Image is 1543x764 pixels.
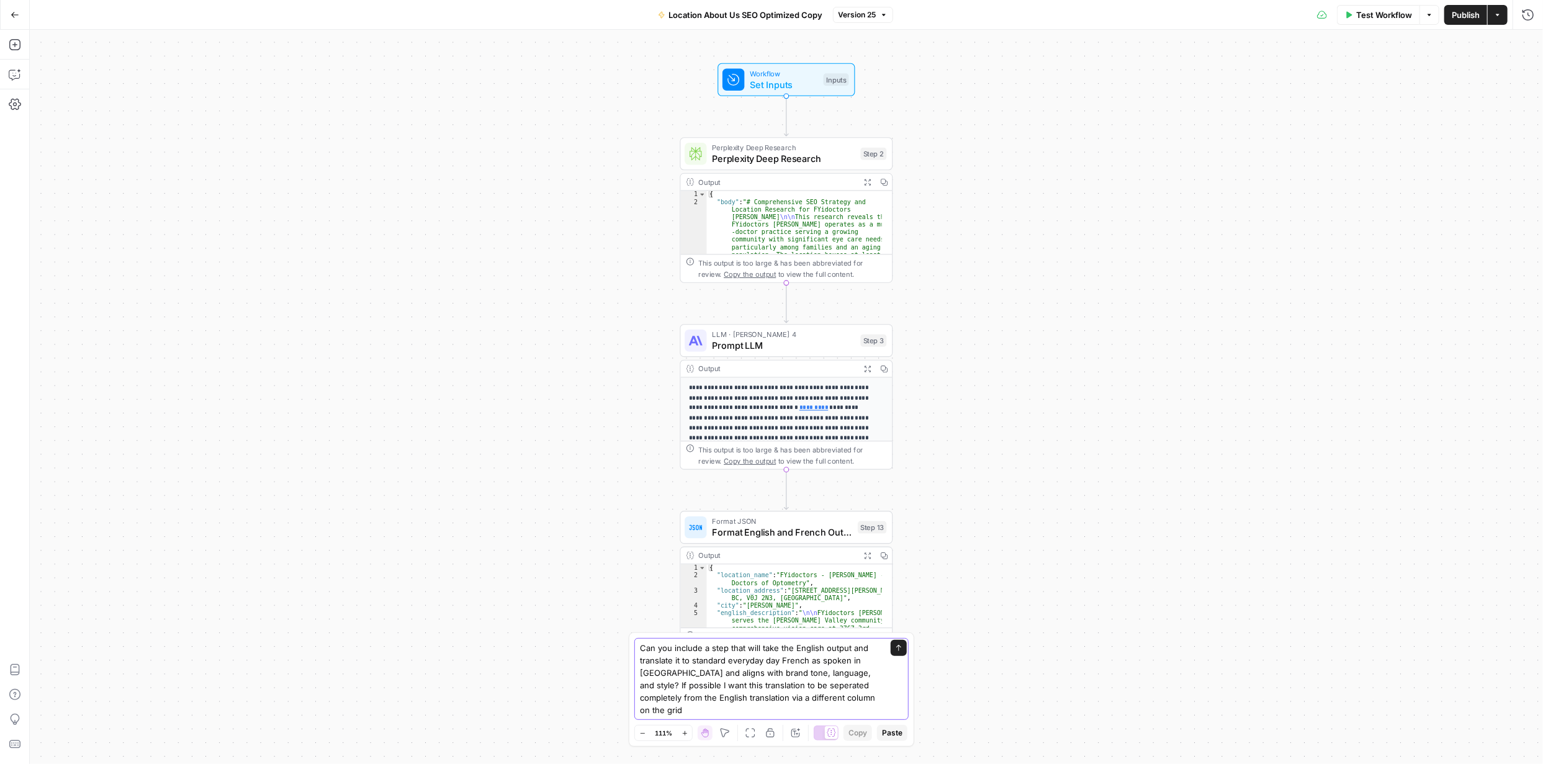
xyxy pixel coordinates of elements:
span: Perplexity Deep Research [713,152,855,166]
span: 111% [655,728,672,738]
span: Copy the output [724,457,776,465]
div: 1 [681,191,707,199]
span: Format English and French Outputs [713,525,853,539]
span: Location About Us SEO Optimized Copy [669,9,823,21]
div: This output is too large & has been abbreviated for review. to view the full content. [698,444,886,466]
div: Step 13 [858,521,886,534]
g: Edge from step_2 to step_3 [785,283,789,323]
img: tab_keywords_by_traffic_grey.svg [125,72,135,82]
div: Keywords by Traffic [139,73,205,81]
img: tab_domain_overview_orange.svg [36,72,46,82]
span: Toggle code folding, rows 1 through 6 [698,564,706,572]
button: Version 25 [833,7,893,23]
span: Publish [1452,9,1480,21]
div: WorkflowSet InputsInputs [680,63,893,96]
span: Copy the output [724,270,776,278]
span: LLM · [PERSON_NAME] 4 [713,329,855,340]
div: Step 3 [860,335,886,347]
div: Format JSONFormat English and French OutputsStep 13Output{ "location_name":"FYidoctors - [PERSON_... [680,511,893,657]
div: 1 [681,564,707,572]
div: Output [698,550,855,561]
img: website_grey.svg [20,32,30,42]
div: Output [698,176,855,187]
button: Location About Us SEO Optimized Copy [650,5,830,25]
span: Prompt LLM [713,338,855,352]
span: Copy [848,727,867,739]
div: Domain Overview [50,73,111,81]
div: 4 [681,602,707,609]
div: Output [698,363,855,374]
span: Workflow [750,68,818,79]
div: v 4.0.25 [35,20,61,30]
textarea: Can you include a step that will take the English output and translate it to standard everyday da... [640,642,878,716]
span: Test Workflow [1356,9,1412,21]
span: Format JSON [713,516,853,527]
span: Toggle code folding, rows 1 through 3 [698,191,706,199]
div: This output is too large & has been abbreviated for review. to view the full content. [698,258,886,279]
button: Test Workflow [1337,5,1419,25]
div: Domain: [DOMAIN_NAME] [32,32,137,42]
div: Step 2 [860,148,886,160]
div: Inputs [824,73,849,86]
span: Perplexity Deep Research [713,142,855,153]
button: Publish [1444,5,1487,25]
g: Edge from start to step_2 [785,96,789,136]
g: Edge from step_3 to step_13 [785,470,789,510]
img: logo_orange.svg [20,20,30,30]
div: This output is too large & has been abbreviated for review. to view the full content. [698,631,886,653]
button: Paste [877,725,907,741]
div: Perplexity Deep ResearchPerplexity Deep ResearchStep 2Output{ "body":"# Comprehensive SEO Strateg... [680,137,893,283]
div: 2 [681,572,707,587]
span: Set Inputs [750,78,818,91]
div: 3 [681,587,707,602]
button: Copy [843,725,872,741]
span: Version 25 [839,9,876,20]
span: Paste [882,727,902,739]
